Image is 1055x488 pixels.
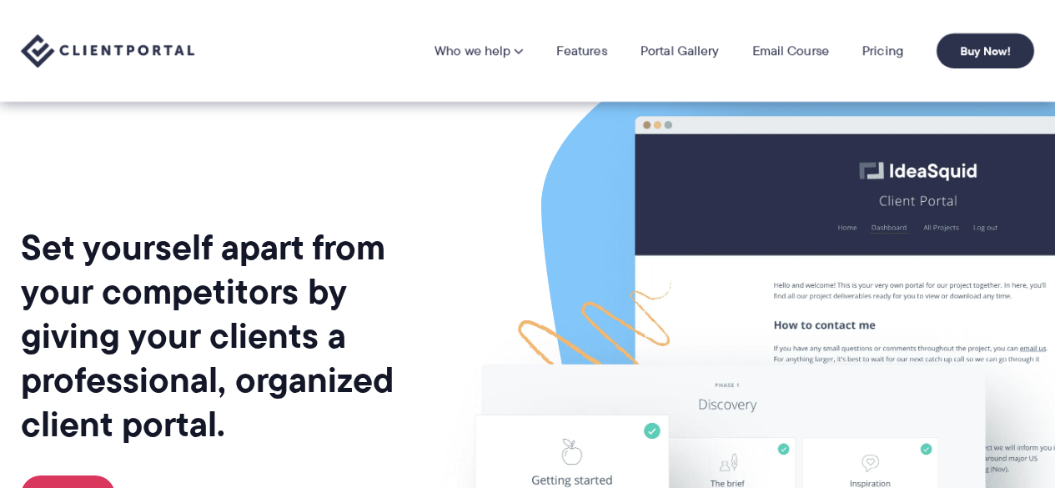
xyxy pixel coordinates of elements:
[21,225,426,446] h1: Set yourself apart from your competitors by giving your clients a professional, organized client ...
[752,44,829,58] a: Email Course
[435,44,523,58] a: Who we help
[862,44,903,58] a: Pricing
[556,44,607,58] a: Features
[937,33,1034,68] a: Buy Now!
[641,44,719,58] a: Portal Gallery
